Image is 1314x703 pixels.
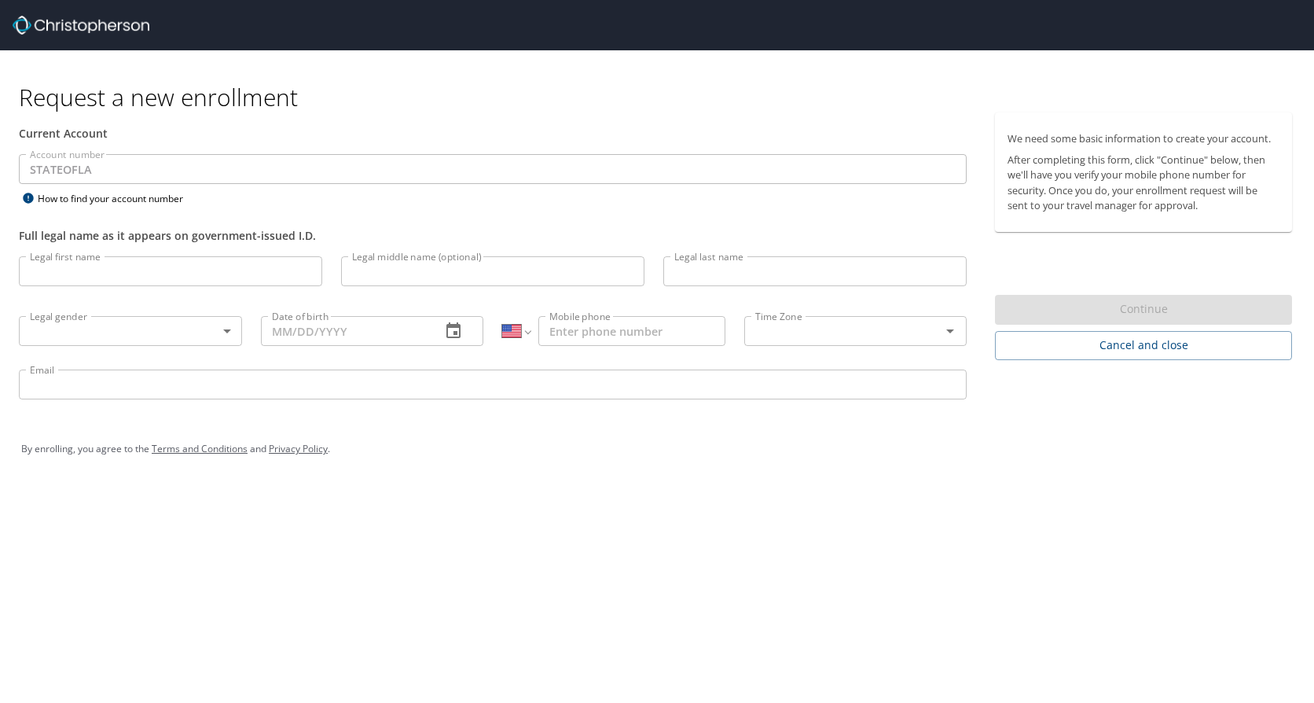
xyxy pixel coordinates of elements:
p: After completing this form, click "Continue" below, then we'll have you verify your mobile phone ... [1008,153,1279,213]
p: We need some basic information to create your account. [1008,131,1279,146]
div: How to find your account number [19,189,215,208]
div: Full legal name as it appears on government-issued I.D. [19,227,967,244]
h1: Request a new enrollment [19,82,1305,112]
a: Terms and Conditions [152,442,248,455]
button: Cancel and close [995,331,1292,360]
div: ​ [19,316,242,346]
a: Privacy Policy [269,442,328,455]
div: By enrolling, you agree to the and . [21,429,1293,469]
img: cbt logo [13,16,149,35]
button: Open [939,320,961,342]
span: Cancel and close [1008,336,1279,355]
input: Enter phone number [538,316,725,346]
div: Current Account [19,125,967,142]
input: MM/DD/YYYY [261,316,429,346]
